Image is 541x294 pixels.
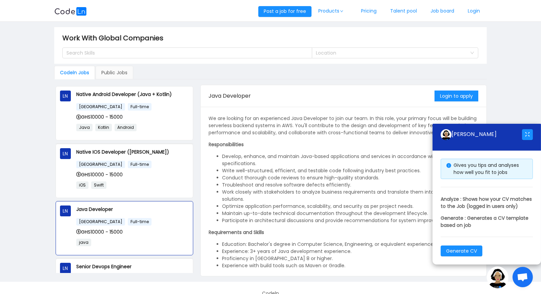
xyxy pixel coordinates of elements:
[470,51,474,56] i: icon: down
[62,33,167,43] span: Work With Global Companies
[222,181,479,189] li: Troubleshoot and resolve software defects efficiently.
[441,246,482,256] button: Generate CV
[316,50,467,56] div: Location
[435,91,478,101] button: Login to apply
[441,215,533,229] p: Generate : Generates a CV template based on job
[258,8,312,15] a: Post a job for free
[63,205,68,216] span: LN
[441,129,522,140] div: [PERSON_NAME]
[441,196,533,210] p: Analyze : Shows how your CV matches to the Job (logged in users only)
[209,115,479,136] p: We are looking for an experienced Java Developer to join our team. In this role, your primary foc...
[76,218,125,226] span: [GEOGRAPHIC_DATA]
[209,229,264,236] strong: Requirements and Skills
[340,9,344,13] i: icon: down
[63,148,68,159] span: LN
[76,239,91,246] span: java
[76,91,189,98] p: Native Android Developer (Java + Kotlin)
[487,267,508,288] img: ground.ddcf5dcf.png
[522,129,533,140] button: icon: fullscreen
[76,114,123,120] span: GHS10000 - 15000
[454,162,519,176] span: Gives you tips and analyses how well you fit to jobs
[209,141,244,148] strong: Responsibilities
[91,181,106,189] span: Swift
[76,161,125,168] span: [GEOGRAPHIC_DATA]
[441,129,452,140] img: ground.ddcf5dcf.png
[513,267,533,287] div: Open chat
[54,66,95,79] div: Codeln Jobs
[76,172,81,177] i: icon: dollar
[63,263,68,274] span: LN
[128,103,152,111] span: Full-time
[76,115,81,119] i: icon: dollar
[222,241,479,248] li: Education: Bachelor's degree in Computer Science, Engineering, or equivalent experience.
[222,255,479,262] li: Proficiency in [GEOGRAPHIC_DATA] 8 or higher.
[76,171,123,178] span: GHS10000 - 15000
[115,124,137,131] span: Android
[128,218,152,226] span: Full-time
[222,210,479,217] li: Maintain up-to-date technical documentation throughout the development lifecycle.
[222,217,479,224] li: Participate in architectural discussions and provide recommendations for system improvements.
[76,181,88,189] span: iOS
[76,229,123,235] span: GHS10000 - 15000
[76,124,93,131] span: Java
[222,153,479,167] li: Develop, enhance, and maintain Java-based applications and services in accordance with business s...
[76,205,189,213] p: Java Developer
[222,248,479,255] li: Experience: 3+ years of Java development experience.
[76,229,81,234] i: icon: dollar
[66,50,302,56] div: Search Skills
[209,92,251,100] span: Java Developer
[63,91,68,101] span: LN
[446,163,451,168] i: icon: info-circle
[222,189,479,203] li: Work closely with stakeholders to analyze business requirements and translate them into technical...
[96,66,133,79] div: Public Jobs
[95,124,112,131] span: Kotlin
[222,203,479,210] li: Optimize application performance, scalability, and security as per project needs.
[128,161,152,168] span: Full-time
[76,103,125,111] span: [GEOGRAPHIC_DATA]
[222,174,479,181] li: Conduct thorough code reviews to ensure high-quality standards.
[76,263,189,270] p: Senior Devops Engineer
[222,262,479,269] li: Experience with build tools such as Maven or Gradle.
[54,7,87,16] img: logobg.f302741d.svg
[258,6,312,17] button: Post a job for free
[222,167,479,174] li: Write well-structured, efficient, and testable code following industry best practices.
[76,148,189,156] p: Native IOS Developer ([PERSON_NAME])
